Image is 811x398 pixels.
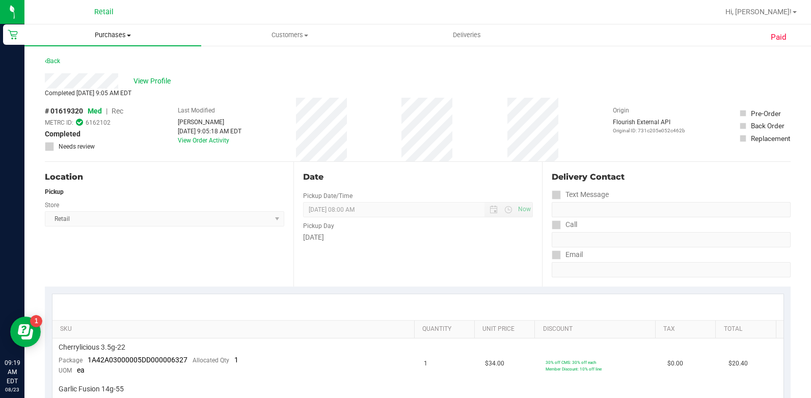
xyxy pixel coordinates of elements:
[552,232,791,247] input: Format: (999) 999-9999
[45,171,284,183] div: Location
[178,137,229,144] a: View Order Activity
[24,24,201,46] a: Purchases
[613,118,685,134] div: Flourish External API
[45,129,80,139] span: Completed
[193,357,229,364] span: Allocated Qty
[178,118,241,127] div: [PERSON_NAME]
[728,359,748,368] span: $20.40
[725,8,792,16] span: Hi, [PERSON_NAME]!
[552,247,583,262] label: Email
[613,106,629,115] label: Origin
[45,201,59,210] label: Store
[424,359,427,368] span: 1
[751,133,790,144] div: Replacement
[201,24,378,46] a: Customers
[751,121,785,131] div: Back Order
[234,356,238,364] span: 1
[379,24,555,46] a: Deliveries
[485,359,504,368] span: $34.00
[667,359,683,368] span: $0.00
[552,217,577,232] label: Call
[133,76,174,87] span: View Profile
[178,106,215,115] label: Last Modified
[771,32,787,43] span: Paid
[303,221,334,231] label: Pickup Day
[546,366,602,372] span: Member Discount: 10% off line
[724,325,772,333] a: Total
[45,188,64,195] strong: Pickup
[59,357,83,364] span: Package
[77,366,85,374] span: ea
[45,106,83,117] span: # 01619320
[59,384,124,394] span: Garlic Fusion 14g-55
[552,202,791,217] input: Format: (999) 999-9999
[45,118,73,127] span: METRC ID:
[303,232,533,243] div: [DATE]
[5,386,20,393] p: 08/23
[8,30,18,40] inline-svg: Retail
[76,118,83,127] span: In Sync
[663,325,712,333] a: Tax
[422,325,471,333] a: Quantity
[30,315,42,327] iframe: Resource center unread badge
[112,107,123,115] span: Rec
[88,107,102,115] span: Med
[10,317,41,347] iframe: Resource center
[45,58,60,65] a: Back
[482,325,531,333] a: Unit Price
[94,8,114,16] span: Retail
[613,127,685,134] p: Original ID: 731c205e052c462b
[751,108,781,119] div: Pre-Order
[59,343,125,352] span: Cherrylicious 3.5g-22
[24,31,201,40] span: Purchases
[303,171,533,183] div: Date
[5,358,20,386] p: 09:19 AM EDT
[45,90,131,97] span: Completed [DATE] 9:05 AM EDT
[552,171,791,183] div: Delivery Contact
[202,31,377,40] span: Customers
[178,127,241,136] div: [DATE] 9:05:18 AM EDT
[543,325,652,333] a: Discount
[439,31,495,40] span: Deliveries
[59,142,95,151] span: Needs review
[546,360,596,365] span: 30% off CMS: 30% off each
[106,107,107,115] span: |
[59,367,72,374] span: UOM
[303,191,353,201] label: Pickup Date/Time
[60,325,410,333] a: SKU
[88,356,187,364] span: 1A42A03000005DD000006327
[86,118,111,127] span: 6162102
[552,187,609,202] label: Text Message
